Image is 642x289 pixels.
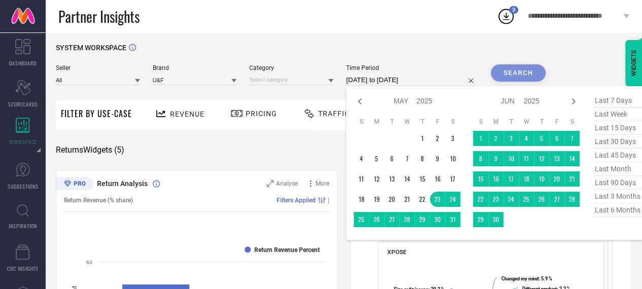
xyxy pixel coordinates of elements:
td: Fri Jun 06 2025 [549,131,564,146]
td: Fri Jun 27 2025 [549,192,564,207]
td: Sun May 18 2025 [354,192,369,207]
td: Thu Jun 26 2025 [534,192,549,207]
td: Tue May 13 2025 [384,171,399,187]
tspan: Changed my mind [501,276,538,281]
td: Wed May 14 2025 [399,171,415,187]
td: Mon Jun 16 2025 [488,171,503,187]
th: Wednesday [519,118,534,126]
span: INSPIRATION [9,222,37,230]
td: Sat May 24 2025 [445,192,460,207]
svg: Zoom [266,180,274,187]
td: Fri May 30 2025 [430,212,445,227]
td: Sun Jun 15 2025 [473,171,488,187]
td: Sun Jun 29 2025 [473,212,488,227]
td: Fri May 23 2025 [430,192,445,207]
div: Next month [567,95,580,107]
th: Friday [549,118,564,126]
th: Tuesday [384,118,399,126]
span: Category [249,64,333,71]
td: Thu May 22 2025 [415,192,430,207]
td: Thu Jun 19 2025 [534,171,549,187]
td: Wed Jun 18 2025 [519,171,534,187]
div: Open download list [497,7,515,25]
td: Tue Jun 10 2025 [503,151,519,166]
span: Seller [56,64,140,71]
span: More [316,180,329,187]
span: Revenue [170,110,205,118]
th: Friday [430,118,445,126]
span: Traffic [318,110,350,118]
td: Fri Jun 20 2025 [549,171,564,187]
span: Partner Insights [58,6,140,27]
td: Fri May 09 2025 [430,151,445,166]
span: Filter By Use-Case [61,107,132,120]
td: Wed Jun 11 2025 [519,151,534,166]
th: Tuesday [503,118,519,126]
span: | [328,197,329,204]
td: Tue Jun 24 2025 [503,192,519,207]
td: Sat Jun 28 2025 [564,192,580,207]
td: Tue Jun 03 2025 [503,131,519,146]
th: Thursday [534,118,549,126]
th: Sunday [354,118,369,126]
td: Wed May 21 2025 [399,192,415,207]
text: : 5.9 % [501,276,552,281]
input: Select time period [346,74,478,86]
td: Sun Jun 22 2025 [473,192,488,207]
span: Analyse [276,180,298,187]
input: Select category [249,75,333,85]
td: Sun May 25 2025 [354,212,369,227]
td: Sat Jun 07 2025 [564,131,580,146]
td: Sat Jun 14 2025 [564,151,580,166]
span: DASHBOARD [9,59,37,67]
th: Monday [369,118,384,126]
th: Thursday [415,118,430,126]
td: Mon Jun 30 2025 [488,212,503,227]
td: Mon May 26 2025 [369,212,384,227]
span: SUGGESTIONS [8,183,39,190]
span: Filters Applied [277,197,316,204]
span: CDC INSIGHTS [7,265,39,272]
span: Time Period [346,64,478,71]
td: Wed Jun 25 2025 [519,192,534,207]
td: Sat May 31 2025 [445,212,460,227]
td: Sun May 11 2025 [354,171,369,187]
th: Saturday [564,118,580,126]
td: Thu Jun 12 2025 [534,151,549,166]
span: XPOSE [387,248,406,256]
td: Fri May 02 2025 [430,131,445,146]
td: Tue May 06 2025 [384,151,399,166]
td: Fri Jun 13 2025 [549,151,564,166]
text: Return Revenue Percent [254,246,320,254]
th: Monday [488,118,503,126]
td: Fri May 16 2025 [430,171,445,187]
td: Tue Jun 17 2025 [503,171,519,187]
span: 3 [512,7,515,13]
td: Wed Jun 04 2025 [519,131,534,146]
td: Sun Jun 01 2025 [473,131,488,146]
text: 60 [86,260,92,265]
span: WORKSPACE [9,138,37,146]
td: Tue May 20 2025 [384,192,399,207]
td: Thu May 15 2025 [415,171,430,187]
div: Previous month [354,95,366,107]
span: Returns Widgets ( 5 ) [56,145,124,155]
td: Wed May 07 2025 [399,151,415,166]
td: Thu May 08 2025 [415,151,430,166]
td: Wed May 28 2025 [399,212,415,227]
span: Brand [153,64,237,71]
span: SCORECARDS [8,100,38,108]
td: Sun Jun 08 2025 [473,151,488,166]
td: Mon Jun 02 2025 [488,131,503,146]
td: Sat May 17 2025 [445,171,460,187]
td: Sat May 10 2025 [445,151,460,166]
div: Premium [56,177,93,192]
td: Sat May 03 2025 [445,131,460,146]
td: Mon May 19 2025 [369,192,384,207]
td: Mon Jun 09 2025 [488,151,503,166]
td: Tue May 27 2025 [384,212,399,227]
td: Mon May 12 2025 [369,171,384,187]
td: Mon Jun 23 2025 [488,192,503,207]
td: Sun May 04 2025 [354,151,369,166]
span: SYSTEM WORKSPACE [56,44,126,52]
